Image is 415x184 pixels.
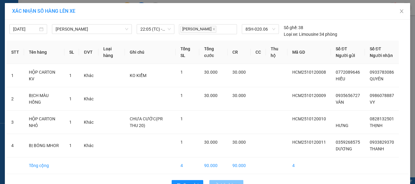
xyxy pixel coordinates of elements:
span: 1 [69,143,72,148]
td: 4 [287,157,331,174]
th: STT [6,41,24,64]
th: CR [228,41,251,64]
td: Khác [79,111,98,134]
span: KO KIỂM [130,73,146,78]
span: Người nhận [370,53,393,58]
th: SL [64,41,79,64]
span: CHƯA CƯỚC(PR THU 20) [130,116,163,128]
td: Tổng cộng [24,157,64,174]
span: 30.000 [232,140,246,145]
td: HỘP CARTON NHỎ [24,111,64,134]
span: 30.000 [204,93,218,98]
span: HCM2510120010 [292,116,326,121]
span: 30.000 [232,70,246,75]
span: Số ĐT [370,46,381,51]
th: Ghi chú [125,41,176,64]
span: [PERSON_NAME] [180,26,216,33]
th: Tổng SL [176,41,199,64]
span: 1 [180,93,183,98]
span: HIẾU [336,76,345,81]
span: Số ghế: [284,24,297,31]
span: Loại xe: [284,31,298,38]
td: HỘP CARTON KV [24,64,64,87]
span: 85H-020.06 [245,25,275,34]
td: 2 [6,87,24,111]
th: Mã GD [287,41,331,64]
span: HCM2510120008 [292,70,326,75]
th: ĐVT [79,41,98,64]
span: QUYÊN [370,76,383,81]
td: Khác [79,64,98,87]
span: 1 [180,70,183,75]
td: 90.000 [228,157,251,174]
span: 1 [180,116,183,121]
span: VÂN [336,100,344,105]
span: 0359268575 [336,140,360,145]
span: close [212,28,215,31]
span: 0772089646 [336,70,360,75]
td: 90.000 [199,157,228,174]
td: 3 [6,111,24,134]
span: HCM2510120009 [292,93,326,98]
span: 1 [69,73,72,78]
span: 0933783086 [370,70,394,75]
th: Loại hàng [98,41,125,64]
th: Tên hàng [24,41,64,64]
td: BỊCH MÀU HỒNG [24,87,64,111]
span: 22:05 (TC) - 85H-020.06 [140,25,171,34]
span: 30.000 [232,93,246,98]
div: 38 [284,24,303,31]
span: 1 [69,120,72,125]
span: XÁC NHẬN SỐ HÀNG LÊN XE [12,8,75,14]
span: Số ĐT [336,46,347,51]
span: 1 [180,140,183,145]
span: DƯƠNG [336,146,352,151]
td: 4 [176,157,199,174]
span: 1 [69,96,72,101]
td: Khác [79,134,98,157]
span: HCM2510120011 [292,140,326,145]
span: Người gửi [336,53,355,58]
span: HƯNG [336,123,348,128]
td: BỊ BÓNG MHOR [24,134,64,157]
th: Tổng cước [199,41,228,64]
span: down [125,27,129,31]
span: 30.000 [204,140,218,145]
td: 1 [6,64,24,87]
span: close [399,9,404,14]
span: 0828132501 [370,116,394,121]
input: 12/10/2025 [13,26,38,32]
span: VY [370,100,375,105]
span: THỊNH [370,123,382,128]
button: Close [393,3,410,20]
td: Khác [79,87,98,111]
span: 30.000 [204,70,218,75]
div: Limousine 34 phòng [284,31,337,38]
span: 0986078887 [370,93,394,98]
span: 0935656727 [336,93,360,98]
span: Hồ Chí Minh - Phan Rang [56,25,128,34]
span: THANH [370,146,384,151]
td: 4 [6,134,24,157]
th: Thu hộ [266,41,287,64]
span: 0933829370 [370,140,394,145]
th: CC [251,41,266,64]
